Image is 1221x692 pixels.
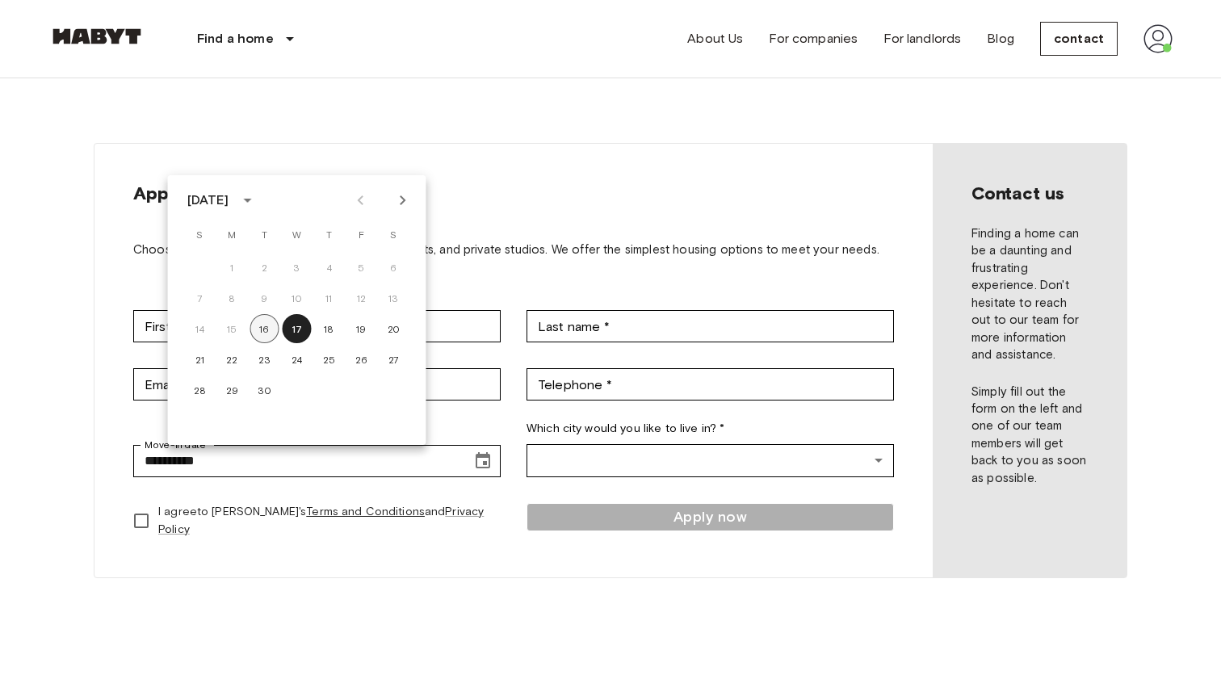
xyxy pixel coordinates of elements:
[359,229,364,241] font: F
[158,505,484,537] a: Privacy Policy
[315,219,344,251] span: Thursday
[197,31,274,46] font: Find a home
[48,28,145,44] img: Habyt
[292,354,303,366] font: 24
[145,438,206,450] font: Move-in date
[389,187,417,214] button: Next month
[347,219,376,251] span: Friday
[971,384,1086,485] font: Simply fill out the form on the left and one of our team members will get back to you as soon as ...
[226,384,239,396] font: 29
[133,182,221,204] font: Apply now
[425,505,445,518] font: and
[971,226,1079,362] font: Finding a home can be a daunting and frustrating experience. Don't hesitate to reach out to our t...
[380,219,409,251] span: Saturday
[769,31,858,46] font: For companies
[323,354,336,366] font: 25
[292,323,303,335] font: 17
[292,229,301,241] font: W
[1054,31,1104,46] font: contact
[226,354,238,366] font: 22
[250,219,279,251] span: Tuesday
[769,29,858,48] a: For companies
[133,242,879,257] font: Choose between co-living spaces, shared apartments, and private studios. We offer the simplest ho...
[388,323,401,335] font: 20
[355,354,368,366] font: 26
[883,29,961,48] a: For landlords
[467,445,499,477] button: Choose date, selected date is Sep 17, 2025
[1040,22,1118,56] a: contact
[324,323,334,335] font: 18
[158,505,197,518] font: I agree
[259,323,270,335] font: 16
[306,505,425,519] a: Terms and Conditions
[987,29,1014,48] a: Blog
[258,354,271,366] font: 23
[1143,24,1173,53] img: avatar
[228,229,236,241] font: M
[258,384,272,396] font: 30
[218,219,247,251] span: Monday
[158,505,484,536] font: Privacy Policy
[987,31,1014,46] font: Blog
[283,219,312,251] span: Wednesday
[195,354,205,366] font: 21
[687,31,743,46] font: About Us
[356,323,367,335] font: 19
[390,229,397,241] font: S
[527,421,724,435] font: Which city would you like to live in? *
[196,229,203,241] font: S
[687,29,743,48] a: About Us
[326,229,332,241] font: T
[197,505,306,518] font: to [PERSON_NAME]'s
[883,31,961,46] font: For landlords
[187,192,229,208] font: [DATE]
[186,219,215,251] span: Sunday
[971,182,1064,204] font: Contact us
[233,187,261,214] button: calendar view is open, switch to year view
[194,384,207,396] font: 28
[388,354,399,366] font: 27
[262,229,267,241] font: T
